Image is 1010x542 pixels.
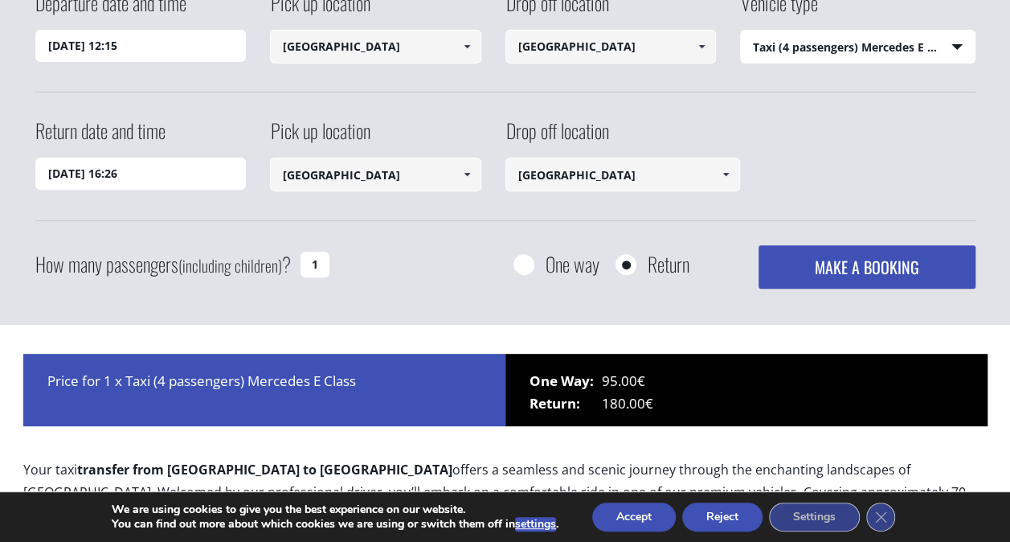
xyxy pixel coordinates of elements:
a: Show All Items [453,158,480,191]
label: Drop off location [505,117,609,158]
span: Return: [530,392,602,415]
p: You can find out more about which cookies we are using or switch them off in . [112,517,558,532]
p: We are using cookies to give you the best experience on our website. [112,503,558,517]
button: MAKE A BOOKING [759,245,975,289]
button: Close GDPR Cookie Banner [866,503,895,532]
input: Select pickup location [270,158,481,191]
label: How many passengers ? [35,245,291,285]
small: (including children) [178,253,282,277]
input: Select drop-off location [505,30,717,64]
button: settings [515,517,556,532]
span: One Way: [530,370,602,392]
a: Show All Items [453,30,480,64]
label: One way [546,254,599,274]
input: Select pickup location [270,30,481,64]
span: Taxi (4 passengers) Mercedes E Class [741,31,975,64]
b: transfer from [GEOGRAPHIC_DATA] to [GEOGRAPHIC_DATA] [77,461,452,478]
label: Return date and time [35,117,166,158]
input: Select drop-off location [505,158,741,191]
label: Return [648,254,689,274]
div: Price for 1 x Taxi (4 passengers) Mercedes E Class [23,354,505,426]
button: Settings [769,503,860,532]
div: 95.00€ 180.00€ [505,354,988,426]
a: Show All Items [713,158,739,191]
label: Pick up location [270,117,370,158]
button: Accept [592,503,676,532]
a: Show All Items [689,30,715,64]
button: Reject [682,503,763,532]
